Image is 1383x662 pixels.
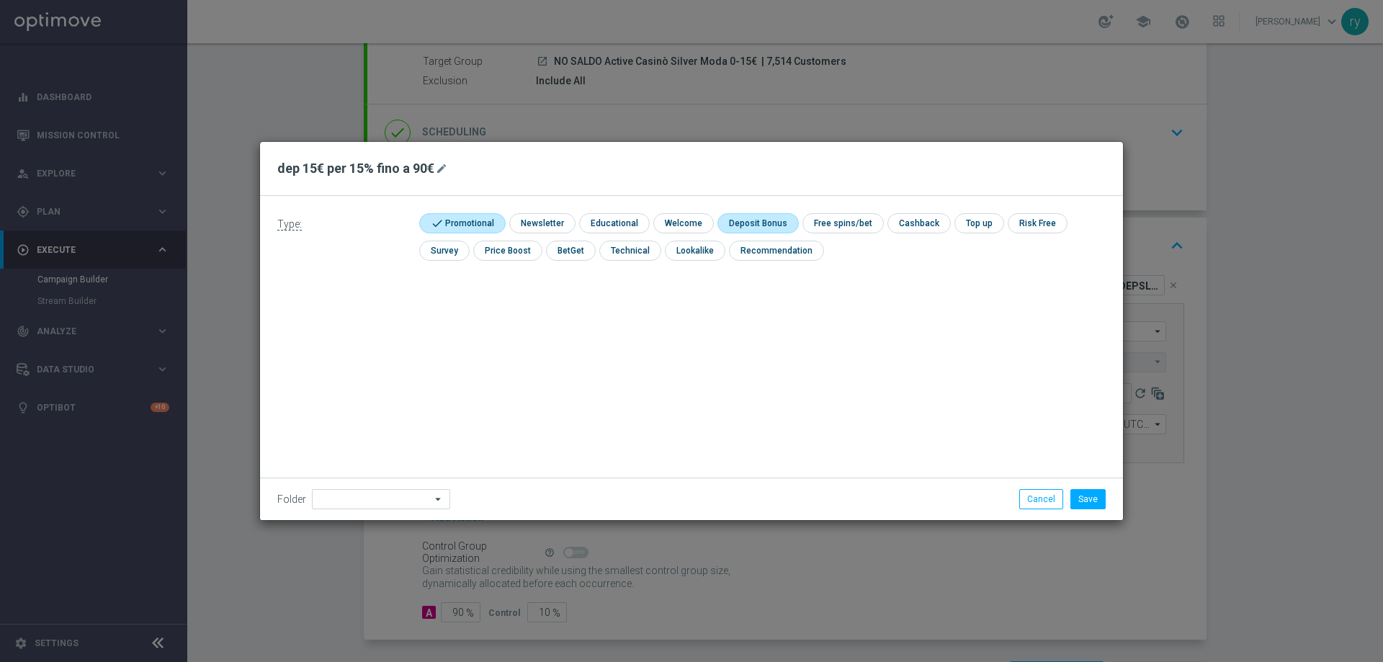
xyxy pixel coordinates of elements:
[431,490,446,509] i: arrow_drop_down
[277,493,306,506] label: Folder
[1019,489,1063,509] button: Cancel
[277,218,302,231] span: Type:
[436,163,447,174] i: mode_edit
[277,160,434,177] h2: dep 15€ per 15% fino a 90€
[1070,489,1106,509] button: Save
[434,160,452,177] button: mode_edit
